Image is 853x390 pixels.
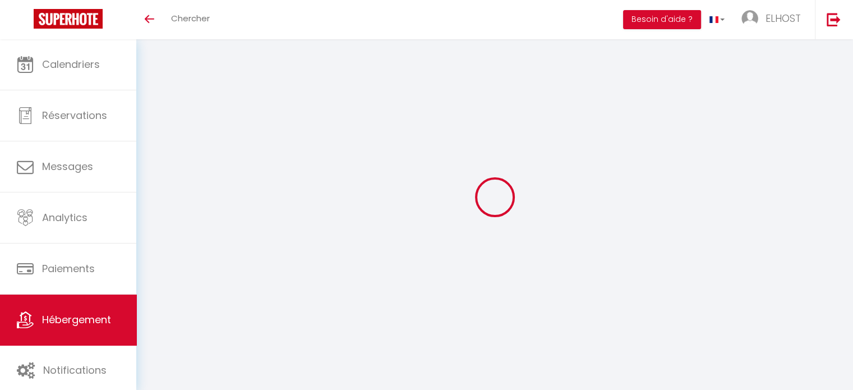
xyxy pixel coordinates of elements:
img: ... [741,10,758,27]
span: ELHOST [766,11,801,25]
span: Paiements [42,261,95,276]
img: logout [827,12,841,26]
span: Messages [42,159,93,173]
span: Hébergement [42,313,111,327]
button: Besoin d'aide ? [623,10,701,29]
span: Analytics [42,210,87,224]
span: Chercher [171,12,210,24]
img: Super Booking [34,9,103,29]
span: Calendriers [42,57,100,71]
span: Notifications [43,363,107,377]
span: Réservations [42,108,107,122]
